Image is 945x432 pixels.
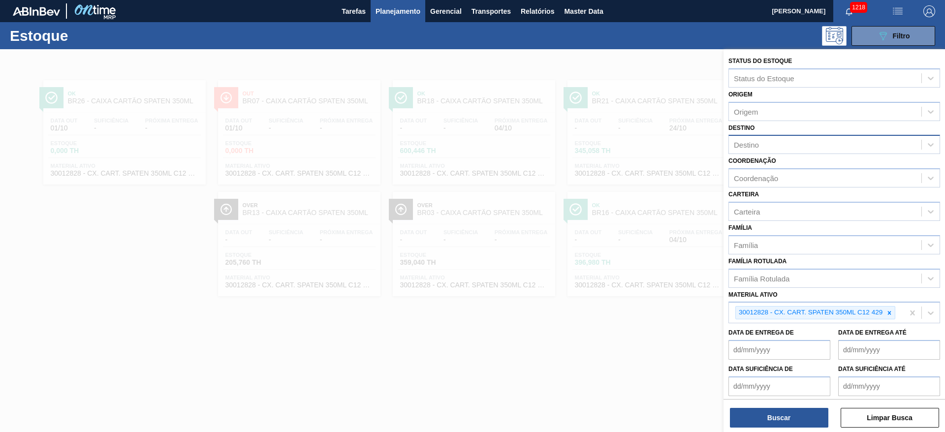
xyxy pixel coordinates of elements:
[728,124,755,131] label: Destino
[13,7,60,16] img: TNhmsLtSVTkK8tSr43FrP2fwEKptu5GPRR3wAAAABJRU5ErkJggg==
[472,5,511,17] span: Transportes
[838,376,940,396] input: dd/mm/yyyy
[342,5,366,17] span: Tarefas
[838,329,907,336] label: Data de Entrega até
[564,5,603,17] span: Master Data
[728,340,830,360] input: dd/mm/yyyy
[728,91,753,98] label: Origem
[734,274,789,282] div: Família Rotulada
[833,4,865,18] button: Notificações
[728,376,830,396] input: dd/mm/yyyy
[734,241,758,249] div: Família
[822,26,847,46] div: Pogramando: nenhum usuário selecionado
[521,5,554,17] span: Relatórios
[728,366,793,372] label: Data suficiência de
[728,191,759,198] label: Carteira
[838,340,940,360] input: dd/mm/yyyy
[734,174,778,183] div: Coordenação
[728,58,792,64] label: Status do Estoque
[734,141,759,149] div: Destino
[736,307,884,319] div: 30012828 - CX. CART. SPATEN 350ML C12 429
[892,5,904,17] img: userActions
[728,329,794,336] label: Data de Entrega de
[734,74,794,82] div: Status do Estoque
[376,5,420,17] span: Planejamento
[10,30,157,41] h1: Estoque
[728,258,787,265] label: Família Rotulada
[734,207,760,216] div: Carteira
[430,5,462,17] span: Gerencial
[728,224,752,231] label: Família
[734,107,758,116] div: Origem
[728,291,778,298] label: Material ativo
[838,366,906,372] label: Data suficiência até
[850,2,867,13] span: 1218
[728,157,776,164] label: Coordenação
[893,32,910,40] span: Filtro
[851,26,935,46] button: Filtro
[923,5,935,17] img: Logout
